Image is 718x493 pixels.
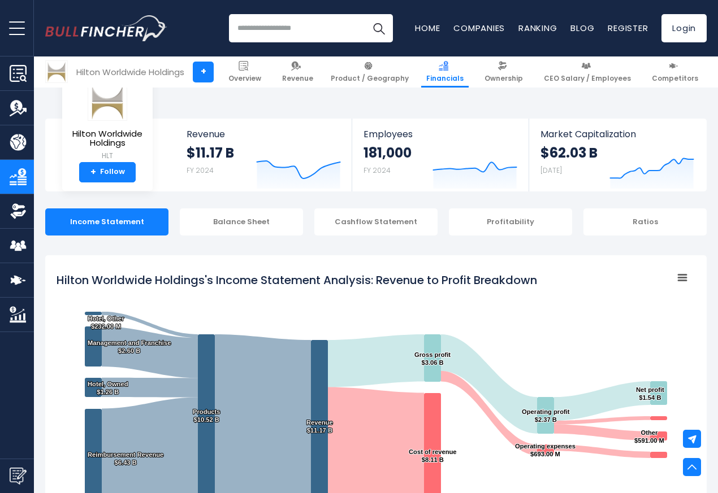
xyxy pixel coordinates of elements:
[277,56,318,88] a: Revenue
[175,119,352,191] a: Revenue $11.17 B FY 2024
[352,119,528,191] a: Employees 181,000 FY 2024
[415,22,440,34] a: Home
[326,56,414,88] a: Product / Geography
[88,339,171,354] text: Management and Franchise $2.60 B
[539,56,636,88] a: CEO Salary / Employees
[414,351,451,366] text: Gross profit $3.06 B
[45,15,167,41] img: Bullfincher logo
[71,82,144,162] a: Hilton Worldwide Holdings HLT
[426,74,464,83] span: Financials
[88,381,128,395] text: Hotel, Owned $1.26 B
[647,56,703,88] a: Competitors
[79,162,136,182] a: +Follow
[540,165,562,175] small: [DATE]
[71,129,144,148] span: Hilton Worldwide Holdings
[479,56,528,88] a: Ownership
[331,74,409,83] span: Product / Geography
[365,14,393,42] button: Search
[45,208,168,235] div: Income Statement
[57,272,537,288] tspan: Hilton Worldwide Holdings's Income Statement Analysis: Revenue to Profit Breakdown
[544,74,631,83] span: CEO Salary / Employees
[71,151,144,161] small: HLT
[522,408,570,423] text: Operating profit $2.37 B
[180,208,303,235] div: Balance Sheet
[187,144,234,162] strong: $11.17 B
[540,129,694,139] span: Market Capitalization
[364,144,412,162] strong: 181,000
[409,448,457,463] text: Cost of revenue $8.11 B
[223,56,266,88] a: Overview
[634,429,664,444] text: Other $591.00 M
[306,419,333,434] text: Revenue $11.17 B
[449,208,572,235] div: Profitability
[364,129,517,139] span: Employees
[314,208,438,235] div: Cashflow Statement
[193,62,214,82] a: +
[45,15,167,41] a: Go to homepage
[76,66,184,78] div: Hilton Worldwide Holdings
[88,315,124,330] text: Hotel, Other $232.00 M
[187,165,214,175] small: FY 2024
[90,167,96,177] strong: +
[485,74,523,83] span: Ownership
[515,443,576,457] text: Operating expenses $693.00 M
[652,74,698,83] span: Competitors
[187,129,341,139] span: Revenue
[608,22,648,34] a: Register
[421,56,469,88] a: Financials
[636,386,664,401] text: Net profit $1.54 B
[453,22,505,34] a: Companies
[282,74,313,83] span: Revenue
[88,83,127,121] img: HLT logo
[228,74,261,83] span: Overview
[10,203,27,220] img: Ownership
[88,451,163,466] text: Reimbursement Revenue $6.43 B
[364,165,391,175] small: FY 2024
[661,14,707,42] a: Login
[529,119,706,191] a: Market Capitalization $62.03 B [DATE]
[518,22,557,34] a: Ranking
[540,144,598,162] strong: $62.03 B
[583,208,707,235] div: Ratios
[570,22,594,34] a: Blog
[46,61,67,82] img: HLT logo
[193,408,220,423] text: Products $10.52 B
